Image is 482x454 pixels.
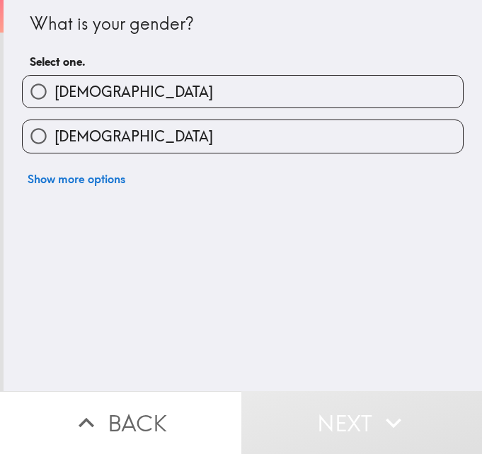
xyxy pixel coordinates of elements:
h6: Select one. [30,54,456,69]
div: What is your gender? [30,12,456,36]
span: [DEMOGRAPHIC_DATA] [54,127,213,146]
button: Show more options [22,165,131,193]
button: [DEMOGRAPHIC_DATA] [23,76,463,107]
span: [DEMOGRAPHIC_DATA] [54,82,213,102]
button: [DEMOGRAPHIC_DATA] [23,120,463,152]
